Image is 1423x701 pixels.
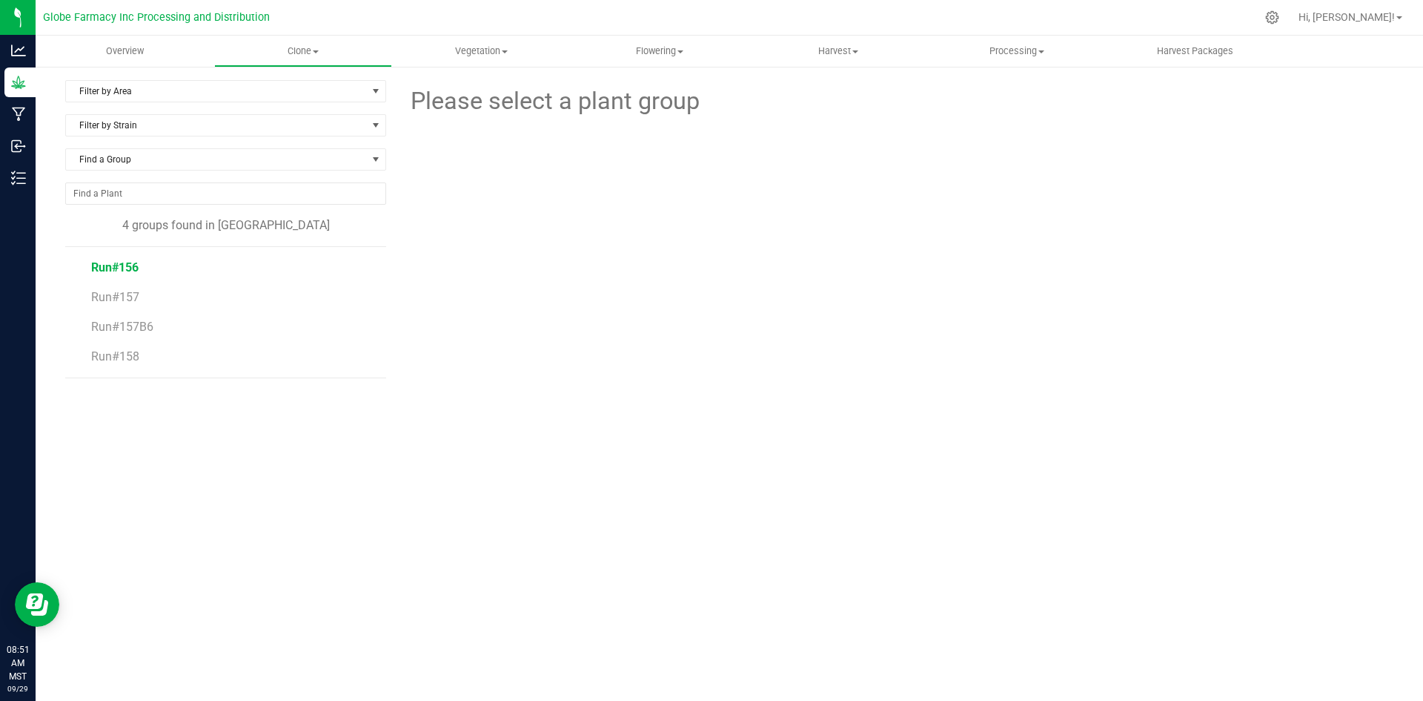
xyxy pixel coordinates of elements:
[43,11,270,24] span: Globe Farmacy Inc Processing and Distribution
[750,45,927,58] span: Harvest
[86,45,164,58] span: Overview
[91,349,139,363] span: Run#158
[11,43,26,58] inline-svg: Analytics
[65,217,386,234] div: 4 groups found in [GEOGRAPHIC_DATA]
[571,36,749,67] a: Flowering
[91,260,139,274] span: Run#156
[36,36,214,67] a: Overview
[15,582,59,627] iframe: Resource center
[1106,36,1284,67] a: Harvest Packages
[11,139,26,154] inline-svg: Inbound
[214,36,393,67] a: Clone
[215,45,392,58] span: Clone
[11,75,26,90] inline-svg: Grow
[66,183,385,204] input: NO DATA FOUND
[393,45,570,58] span: Vegetation
[927,36,1106,67] a: Processing
[392,36,571,67] a: Vegetation
[749,36,928,67] a: Harvest
[91,320,153,334] span: Run#157B6
[7,683,29,694] p: 09/29
[66,115,367,136] span: Filter by Strain
[928,45,1105,58] span: Processing
[66,149,367,170] span: Find a Group
[7,643,29,683] p: 08:51 AM MST
[11,107,26,122] inline-svg: Manufacturing
[91,290,139,304] span: Run#157
[1298,11,1395,23] span: Hi, [PERSON_NAME]!
[11,171,26,185] inline-svg: Inventory
[1263,10,1281,24] div: Manage settings
[1137,45,1253,58] span: Harvest Packages
[367,81,385,102] span: select
[66,81,367,102] span: Filter by Area
[408,83,700,119] span: Please select a plant group
[571,45,749,58] span: Flowering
